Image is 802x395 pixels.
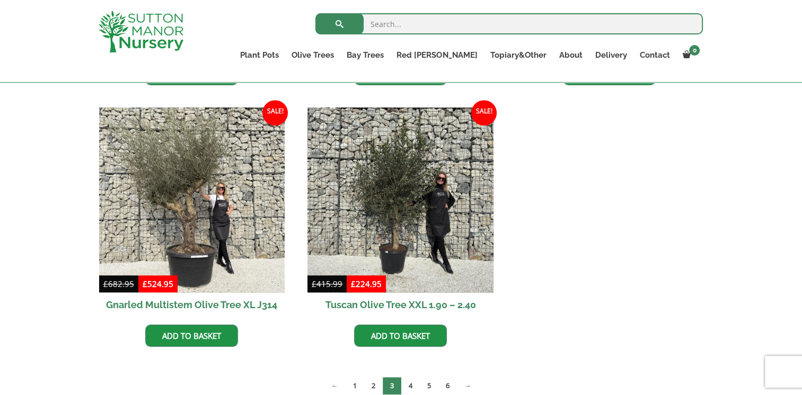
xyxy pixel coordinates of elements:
[312,279,342,289] bdi: 415.99
[354,325,447,347] a: Add to basket: “Tuscan Olive Tree XXL 1.90 - 2.40”
[99,107,285,317] a: Sale! Gnarled Multistem Olive Tree XL J314
[471,100,497,125] span: Sale!
[340,48,390,62] a: Bay Trees
[364,377,383,394] a: Page 2
[438,377,457,394] a: Page 6
[457,377,479,394] a: →
[633,48,676,62] a: Contact
[351,279,356,289] span: £
[324,377,346,394] a: ←
[234,48,285,62] a: Plant Pots
[315,13,703,34] input: Search...
[143,279,173,289] bdi: 524.95
[312,279,316,289] span: £
[143,279,147,289] span: £
[307,293,493,317] h2: Tuscan Olive Tree XXL 1.90 – 2.40
[420,377,438,394] a: Page 5
[483,48,552,62] a: Topiary&Other
[285,48,340,62] a: Olive Trees
[689,45,700,56] span: 0
[676,48,703,62] a: 0
[103,279,134,289] bdi: 682.95
[588,48,633,62] a: Delivery
[390,48,483,62] a: Red [PERSON_NAME]
[351,279,382,289] bdi: 224.95
[307,107,493,317] a: Sale! Tuscan Olive Tree XXL 1.90 – 2.40
[99,11,183,52] img: logo
[346,377,364,394] a: Page 1
[99,293,285,317] h2: Gnarled Multistem Olive Tree XL J314
[262,100,288,125] span: Sale!
[552,48,588,62] a: About
[145,325,238,347] a: Add to basket: “Gnarled Multistem Olive Tree XL J314”
[99,107,285,293] img: Gnarled Multistem Olive Tree XL J314
[383,377,401,394] span: Page 3
[307,107,493,293] img: Tuscan Olive Tree XXL 1.90 - 2.40
[103,279,108,289] span: £
[401,377,420,394] a: Page 4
